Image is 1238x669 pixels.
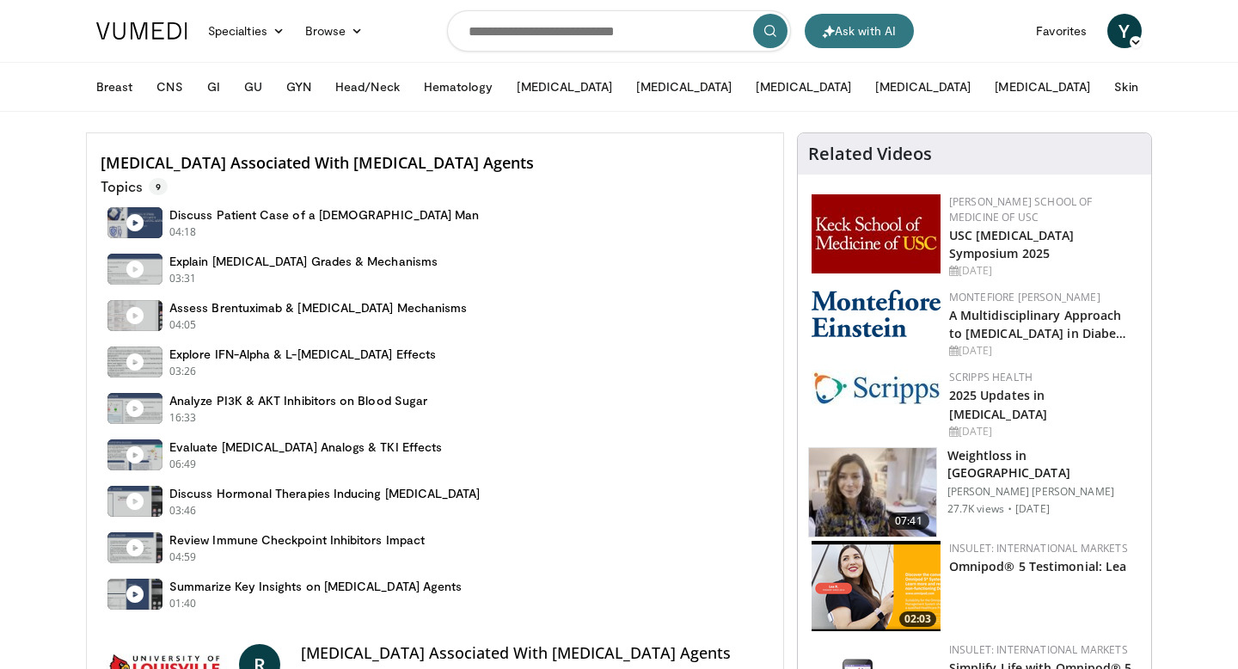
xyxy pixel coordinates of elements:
[86,70,143,104] button: Breast
[808,144,932,164] h4: Related Videos
[949,307,1127,341] a: A Multidisciplinary Approach to [MEDICAL_DATA] in Diabe…
[1104,70,1148,104] button: Skin
[169,503,197,519] p: 03:46
[169,364,197,379] p: 03:26
[169,439,442,455] h4: Evaluate [MEDICAL_DATA] Analogs & TKI Effects
[169,254,438,269] h4: Explain [MEDICAL_DATA] Grades & Mechanisms
[809,448,936,537] img: 9983fed1-7565-45be-8934-aef1103ce6e2.150x105_q85_crop-smart_upscale.jpg
[234,70,273,104] button: GU
[984,70,1100,104] button: [MEDICAL_DATA]
[949,387,1047,421] a: 2025 Updates in [MEDICAL_DATA]
[949,227,1075,261] a: USC [MEDICAL_DATA] Symposium 2025
[812,541,941,631] a: 02:03
[169,393,427,408] h4: Analyze PI3K & AKT Inhibitors on Blood Sugar
[745,70,861,104] button: [MEDICAL_DATA]
[169,410,197,426] p: 16:33
[169,596,197,611] p: 01:40
[506,70,622,104] button: [MEDICAL_DATA]
[949,424,1137,439] div: [DATE]
[949,263,1137,279] div: [DATE]
[1107,14,1142,48] a: Y
[865,70,981,104] button: [MEDICAL_DATA]
[101,178,168,195] p: Topics
[295,14,374,48] a: Browse
[169,271,197,286] p: 03:31
[949,370,1033,384] a: Scripps Health
[276,70,322,104] button: GYN
[197,70,230,104] button: GI
[169,532,425,548] h4: Review Immune Checkpoint Inhibitors Impact
[169,224,197,240] p: 04:18
[812,541,941,631] img: 85ac4157-e7e8-40bb-9454-b1e4c1845598.png.150x105_q85_crop-smart_upscale.png
[947,502,1004,516] p: 27.7K views
[169,457,197,472] p: 06:49
[949,642,1128,657] a: Insulet: International Markets
[414,70,504,104] button: Hematology
[101,154,769,173] h4: [MEDICAL_DATA] Associated With [MEDICAL_DATA] Agents
[169,300,467,316] h4: Assess Brentuximab & [MEDICAL_DATA] Mechanisms
[805,14,914,48] button: Ask with AI
[169,579,462,594] h4: Summarize Key Insights on [MEDICAL_DATA] Agents
[169,347,436,362] h4: Explore IFN-Alpha & L-[MEDICAL_DATA] Effects
[149,178,168,195] span: 9
[947,447,1141,482] h3: Weightloss in [GEOGRAPHIC_DATA]
[947,485,1141,499] p: [PERSON_NAME] [PERSON_NAME]
[96,22,187,40] img: VuMedi Logo
[325,70,410,104] button: Head/Neck
[301,644,769,663] h4: [MEDICAL_DATA] Associated With [MEDICAL_DATA] Agents
[808,447,1141,538] a: 07:41 Weightloss in [GEOGRAPHIC_DATA] [PERSON_NAME] [PERSON_NAME] 27.7K views · [DATE]
[169,317,197,333] p: 04:05
[949,194,1093,224] a: [PERSON_NAME] School of Medicine of USC
[626,70,742,104] button: [MEDICAL_DATA]
[447,10,791,52] input: Search topics, interventions
[949,541,1128,555] a: Insulet: International Markets
[812,194,941,273] img: 7b941f1f-d101-407a-8bfa-07bd47db01ba.png.150x105_q85_autocrop_double_scale_upscale_version-0.2.jpg
[949,558,1127,574] a: Omnipod® 5 Testimonial: Lea
[949,290,1100,304] a: Montefiore [PERSON_NAME]
[1026,14,1097,48] a: Favorites
[169,549,197,565] p: 04:59
[949,343,1137,359] div: [DATE]
[899,611,936,627] span: 02:03
[169,486,481,501] h4: Discuss Hormonal Therapies Inducing [MEDICAL_DATA]
[812,370,941,405] img: c9f2b0b7-b02a-4276-a72a-b0cbb4230bc1.jpg.150x105_q85_autocrop_double_scale_upscale_version-0.2.jpg
[198,14,295,48] a: Specialties
[888,512,929,530] span: 07:41
[1008,502,1012,516] div: ·
[812,290,941,337] img: b0142b4c-93a1-4b58-8f91-5265c282693c.png.150x105_q85_autocrop_double_scale_upscale_version-0.2.png
[169,207,479,223] h4: Discuss Patient Case of a [DEMOGRAPHIC_DATA] Man
[1015,502,1050,516] p: [DATE]
[146,70,193,104] button: CNS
